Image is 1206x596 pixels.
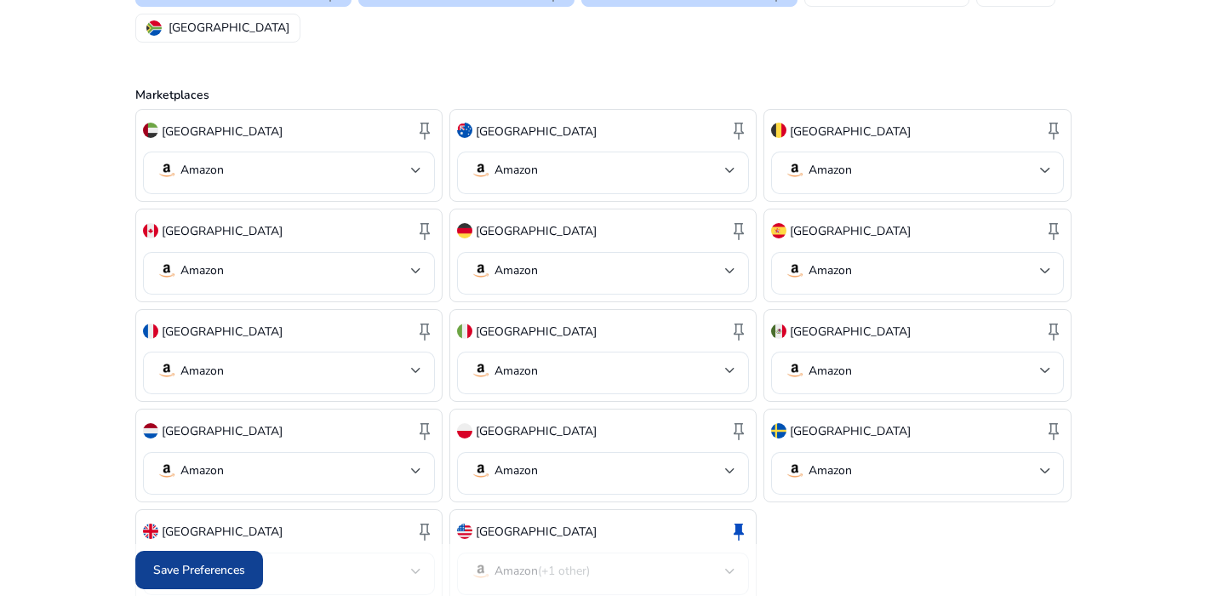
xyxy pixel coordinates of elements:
[162,222,283,240] p: [GEOGRAPHIC_DATA]
[476,123,597,140] p: [GEOGRAPHIC_DATA]
[790,222,911,240] p: [GEOGRAPHIC_DATA]
[494,364,538,379] p: Amazon
[162,123,283,140] p: [GEOGRAPHIC_DATA]
[785,360,805,381] img: amazon.svg
[471,261,491,281] img: amazon.svg
[771,324,786,339] img: mx.svg
[771,123,786,138] img: be.svg
[785,261,805,281] img: amazon.svg
[146,20,162,36] img: za.svg
[785,461,805,481] img: amazon.svg
[143,324,158,339] img: fr.svg
[1043,321,1064,341] span: keep
[729,221,749,241] span: keep
[471,461,491,481] img: amazon.svg
[476,523,597,541] p: [GEOGRAPHIC_DATA]
[157,160,177,181] img: amazon.svg
[414,521,435,542] span: keep
[153,561,245,579] span: Save Preferences
[157,360,177,381] img: amazon.svg
[143,123,158,138] img: ae.svg
[729,521,749,542] span: keep
[790,323,911,341] p: [GEOGRAPHIC_DATA]
[771,423,786,438] img: se.svg
[476,222,597,240] p: [GEOGRAPHIC_DATA]
[457,423,472,438] img: pl.svg
[729,421,749,441] span: keep
[476,323,597,341] p: [GEOGRAPHIC_DATA]
[180,364,224,379] p: Amazon
[143,423,158,438] img: nl.svg
[494,263,538,278] p: Amazon
[143,524,158,539] img: uk.svg
[494,463,538,479] p: Amazon
[809,163,852,178] p: Amazon
[180,263,224,278] p: Amazon
[809,463,852,479] p: Amazon
[414,221,435,241] span: keep
[135,86,1072,104] p: Marketplaces
[729,120,749,140] span: keep
[162,523,283,541] p: [GEOGRAPHIC_DATA]
[414,120,435,140] span: keep
[471,160,491,181] img: amazon.svg
[1043,221,1064,241] span: keep
[457,123,472,138] img: au.svg
[809,263,852,278] p: Amazon
[180,463,224,479] p: Amazon
[1043,120,1064,140] span: keep
[476,422,597,440] p: [GEOGRAPHIC_DATA]
[790,123,911,140] p: [GEOGRAPHIC_DATA]
[771,223,786,238] img: es.svg
[457,524,472,539] img: us.svg
[143,223,158,238] img: ca.svg
[414,321,435,341] span: keep
[157,461,177,481] img: amazon.svg
[162,323,283,341] p: [GEOGRAPHIC_DATA]
[1043,421,1064,441] span: keep
[169,19,289,37] p: [GEOGRAPHIC_DATA]
[790,422,911,440] p: [GEOGRAPHIC_DATA]
[157,261,177,281] img: amazon.svg
[162,422,283,440] p: [GEOGRAPHIC_DATA]
[135,551,263,589] button: Save Preferences
[785,160,805,181] img: amazon.svg
[180,163,224,178] p: Amazon
[471,360,491,381] img: amazon.svg
[457,324,472,339] img: it.svg
[494,163,538,178] p: Amazon
[809,364,852,379] p: Amazon
[414,421,435,441] span: keep
[729,321,749,341] span: keep
[457,223,472,238] img: de.svg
